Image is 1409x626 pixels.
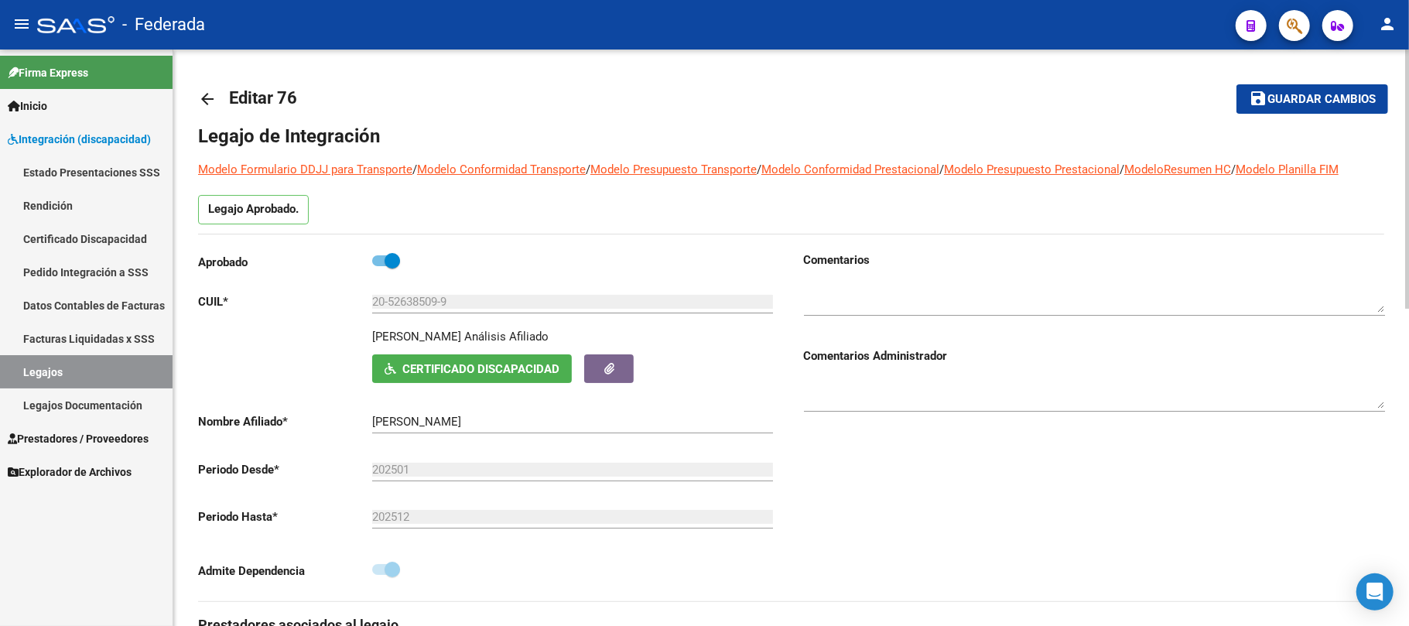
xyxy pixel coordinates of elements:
[122,8,205,42] span: - Federada
[8,97,47,115] span: Inicio
[198,162,412,176] a: Modelo Formulario DDJJ para Transporte
[229,88,297,108] span: Editar 76
[12,15,31,33] mat-icon: menu
[198,413,372,430] p: Nombre Afiliado
[198,124,1384,149] h1: Legajo de Integración
[761,162,939,176] a: Modelo Conformidad Prestacional
[198,254,372,271] p: Aprobado
[8,464,132,481] span: Explorador de Archivos
[1267,93,1376,107] span: Guardar cambios
[198,461,372,478] p: Periodo Desde
[464,328,549,345] div: Análisis Afiliado
[198,195,309,224] p: Legajo Aprobado.
[8,430,149,447] span: Prestadores / Proveedores
[1378,15,1397,33] mat-icon: person
[804,251,1385,269] h3: Comentarios
[372,328,461,345] p: [PERSON_NAME]
[8,64,88,81] span: Firma Express
[198,293,372,310] p: CUIL
[198,508,372,525] p: Periodo Hasta
[198,90,217,108] mat-icon: arrow_back
[402,362,559,376] span: Certificado Discapacidad
[1249,89,1267,108] mat-icon: save
[372,354,572,383] button: Certificado Discapacidad
[8,131,151,148] span: Integración (discapacidad)
[1124,162,1231,176] a: ModeloResumen HC
[590,162,757,176] a: Modelo Presupuesto Transporte
[1236,162,1339,176] a: Modelo Planilla FIM
[1356,573,1394,611] div: Open Intercom Messenger
[1236,84,1388,113] button: Guardar cambios
[198,563,372,580] p: Admite Dependencia
[804,347,1385,364] h3: Comentarios Administrador
[417,162,586,176] a: Modelo Conformidad Transporte
[944,162,1120,176] a: Modelo Presupuesto Prestacional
